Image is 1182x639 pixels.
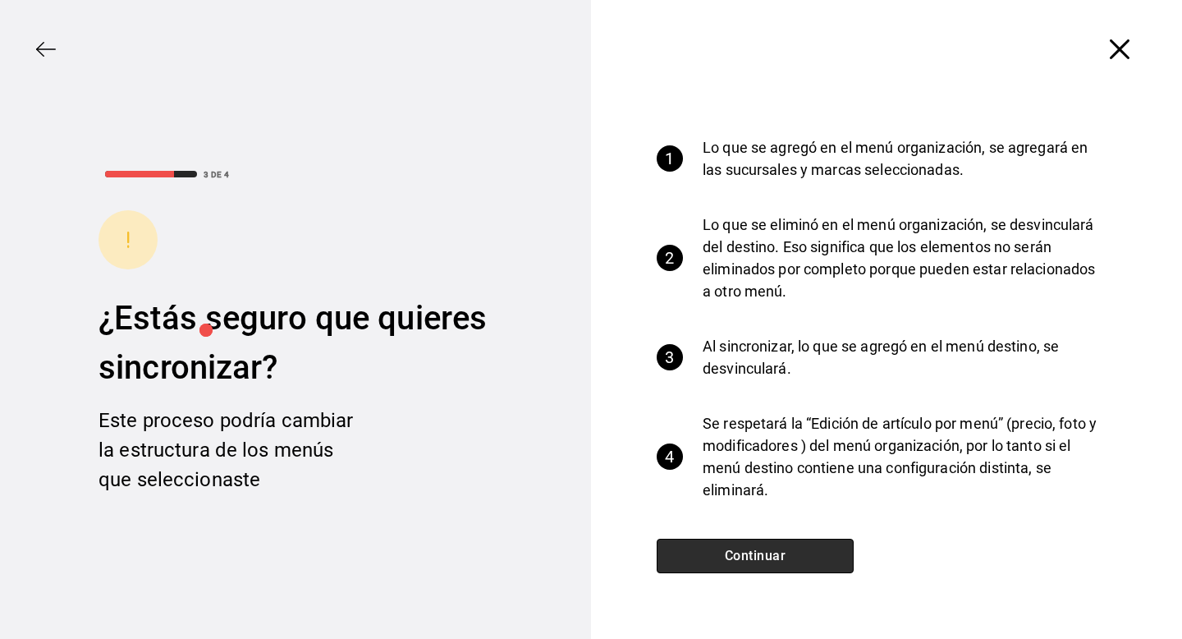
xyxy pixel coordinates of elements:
p: Al sincronizar, lo que se agregó en el menú destino, se desvinculará. [703,335,1103,379]
div: ¿Estás seguro que quieres sincronizar? [98,294,492,393]
div: 1 [657,145,683,172]
div: 4 [657,444,683,470]
p: Se respetará la “Edición de artículo por menú” (precio, foto y modificadores ) del menú organizac... [703,412,1103,501]
div: 2 [657,245,683,271]
p: Lo que se eliminó en el menú organización, se desvinculará del destino. Eso significa que los ele... [703,214,1103,302]
div: 3 DE 4 [204,168,229,181]
div: 3 [657,344,683,370]
button: Continuar [657,539,854,573]
p: Lo que se agregó en el menú organización, se agregará en las sucursales y marcas seleccionadas. [703,136,1103,181]
div: Este proceso podría cambiar la estructura de los menús que seleccionaste [98,406,361,494]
